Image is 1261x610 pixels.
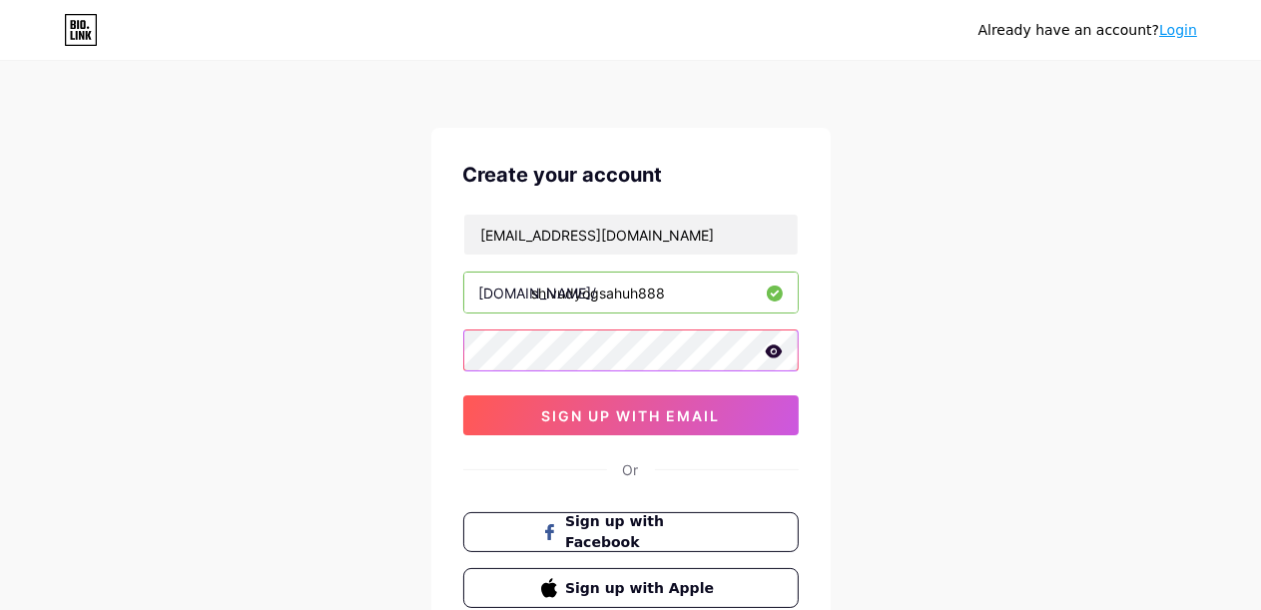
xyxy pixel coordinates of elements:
span: Sign up with Apple [565,578,720,599]
input: Email [464,215,798,255]
input: username [464,273,798,312]
span: Sign up with Facebook [565,511,720,553]
button: Sign up with Apple [463,568,799,608]
div: Or [623,459,639,480]
div: [DOMAIN_NAME]/ [479,283,597,304]
button: sign up with email [463,395,799,435]
button: Sign up with Facebook [463,512,799,552]
span: sign up with email [541,407,720,424]
a: Login [1159,22,1197,38]
div: Already have an account? [978,20,1197,41]
div: Create your account [463,160,799,190]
